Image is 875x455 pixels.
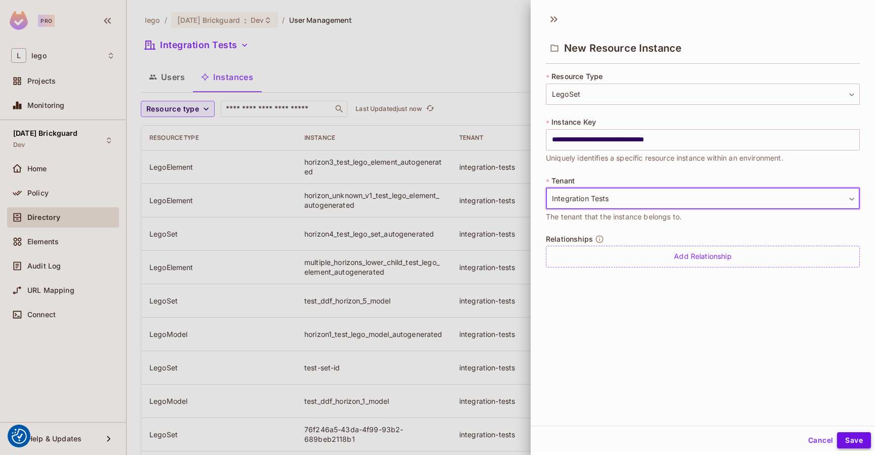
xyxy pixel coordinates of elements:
span: New Resource Instance [564,42,682,54]
div: LegoSet [546,84,860,105]
span: Tenant [551,177,575,185]
span: Relationships [546,235,593,243]
button: Save [837,432,871,448]
button: Cancel [804,432,837,448]
img: Revisit consent button [12,429,27,444]
div: Integration Tests [546,188,860,209]
span: Resource Type [551,72,603,81]
div: Add Relationship [546,246,860,268]
button: Consent Preferences [12,429,27,444]
span: Instance Key [551,118,596,126]
span: Uniquely identifies a specific resource instance within an environment. [546,153,783,164]
span: The tenant that the instance belongs to. [546,211,682,222]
